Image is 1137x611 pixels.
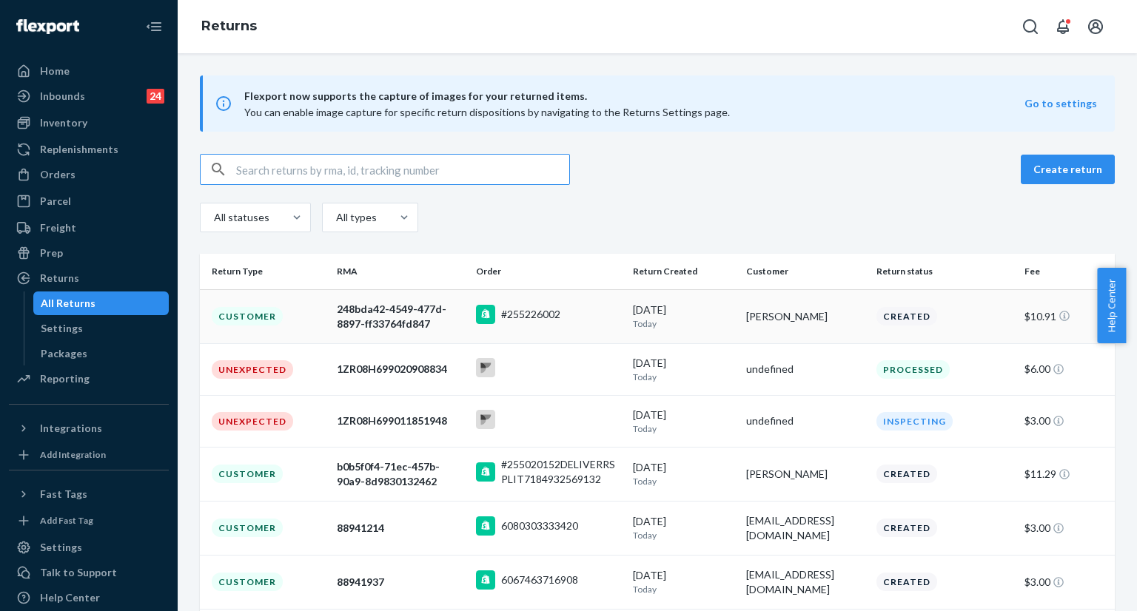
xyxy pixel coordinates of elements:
[740,254,871,289] th: Customer
[9,111,169,135] a: Inventory
[212,519,283,537] div: Customer
[1019,343,1115,395] td: $6.00
[41,346,87,361] div: Packages
[337,521,464,536] div: 88941214
[212,360,293,379] div: Unexpected
[746,413,865,428] div: undefined
[1019,254,1115,289] th: Fee
[876,360,950,379] div: Processed
[633,422,734,435] p: Today
[200,254,331,289] th: Return Type
[1016,12,1045,41] button: Open Search Box
[9,416,169,440] button: Integrations
[337,362,464,377] div: 1ZR08H699020908834
[33,342,170,365] a: Packages
[501,573,578,587] div: 6067463716908
[9,84,169,108] a: Inbounds24
[33,317,170,340] a: Settings
[201,18,257,34] a: Returns
[871,254,1019,289] th: Return status
[633,356,734,383] div: [DATE]
[236,155,569,184] input: Search returns by rma, id, tracking number
[9,586,169,610] a: Help Center
[1048,12,1078,41] button: Open notifications
[1024,96,1097,111] button: Go to settings
[9,446,169,464] a: Add Integration
[189,5,269,48] ol: breadcrumbs
[633,568,734,595] div: [DATE]
[633,583,734,595] p: Today
[633,529,734,541] p: Today
[40,271,79,286] div: Returns
[40,448,106,461] div: Add Integration
[40,487,87,502] div: Fast Tags
[876,573,937,591] div: Created
[627,254,740,289] th: Return Created
[40,194,71,209] div: Parcel
[633,475,734,487] p: Today
[33,291,170,315] a: All Returns
[147,89,164,104] div: 24
[9,216,169,240] a: Freight
[9,536,169,559] a: Settings
[876,412,953,431] div: Inspecting
[40,590,100,605] div: Help Center
[876,307,937,325] div: Created
[501,457,621,487] div: #255020152DELIVERRSPLIT7184932569132
[9,367,169,391] a: Reporting
[1019,289,1115,343] td: $10.91
[9,482,169,506] button: Fast Tags
[633,408,734,435] div: [DATE]
[1081,12,1110,41] button: Open account menu
[9,561,169,584] a: Talk to Support
[41,296,95,311] div: All Returns
[746,362,865,377] div: undefined
[633,317,734,330] p: Today
[16,19,79,34] img: Flexport logo
[212,307,283,325] div: Customer
[9,138,169,161] a: Replenishments
[633,514,734,541] div: [DATE]
[633,460,734,487] div: [DATE]
[1021,155,1115,184] button: Create return
[40,167,76,182] div: Orders
[212,465,283,483] div: Customer
[1019,501,1115,555] td: $3.00
[336,210,375,225] div: All types
[40,371,90,386] div: Reporting
[746,467,865,482] div: [PERSON_NAME]
[1019,555,1115,609] td: $3.00
[633,303,734,330] div: [DATE]
[746,309,865,324] div: [PERSON_NAME]
[40,565,117,580] div: Talk to Support
[9,512,169,530] a: Add Fast Tag
[9,241,169,265] a: Prep
[40,115,87,130] div: Inventory
[212,573,283,591] div: Customer
[1097,268,1126,343] button: Help Center
[746,567,865,597] div: [EMAIL_ADDRESS][DOMAIN_NAME]
[41,321,83,336] div: Settings
[1019,447,1115,501] td: $11.29
[214,210,267,225] div: All statuses
[244,106,730,118] span: You can enable image capture for specific return dispositions by navigating to the Returns Settin...
[244,87,1024,105] span: Flexport now supports the capture of images for your returned items.
[40,540,82,555] div: Settings
[40,421,102,436] div: Integrations
[746,513,865,543] div: [EMAIL_ADDRESS][DOMAIN_NAME]
[1019,395,1115,447] td: $3.00
[9,163,169,186] a: Orders
[501,519,578,533] div: 6080303333420
[40,64,70,78] div: Home
[40,246,63,260] div: Prep
[470,254,627,289] th: Order
[337,459,464,489] div: b0b5f0f4-71ec-457b-90a9-8d9830132462
[9,59,169,83] a: Home
[331,254,470,289] th: RMA
[9,266,169,290] a: Returns
[337,575,464,590] div: 88941937
[9,189,169,213] a: Parcel
[139,12,169,41] button: Close Navigation
[337,413,464,428] div: 1ZR08H699011851948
